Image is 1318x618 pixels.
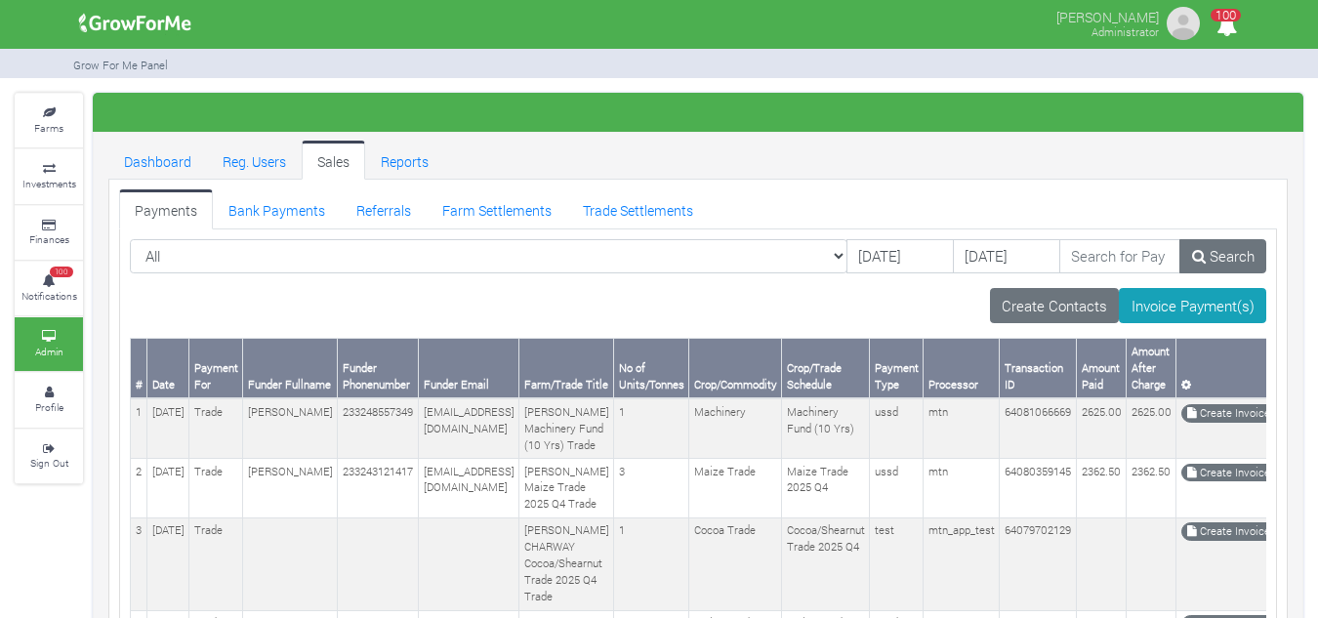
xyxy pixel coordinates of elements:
a: Create Contacts [990,288,1120,323]
td: [PERSON_NAME] CHARWAY Cocoa/Shearnut Trade 2025 Q4 Trade [519,517,614,610]
th: Funder Fullname [243,339,338,398]
td: mtn [924,459,1000,518]
small: Grow For Me Panel [73,58,168,72]
a: Dashboard [108,141,207,180]
a: Trade Settlements [567,189,709,228]
th: Amount Paid [1077,339,1127,398]
i: Notifications [1208,4,1246,48]
td: Trade [189,517,243,610]
td: [PERSON_NAME] Machinery Fund (10 Yrs) Trade [519,398,614,458]
th: Date [147,339,189,398]
th: Amount After Charge [1127,339,1176,398]
a: Farms [15,94,83,147]
span: 100 [1211,9,1241,21]
th: Payment For [189,339,243,398]
td: [DATE] [147,459,189,518]
td: 3 [131,517,147,610]
td: 3 [614,459,689,518]
p: [PERSON_NAME] [1056,4,1159,27]
th: Transaction ID [1000,339,1077,398]
td: Trade [189,459,243,518]
td: 233248557349 [338,398,419,458]
td: test [870,517,924,610]
a: Admin [15,317,83,371]
td: Trade [189,398,243,458]
small: Finances [29,232,69,246]
td: ussd [870,398,924,458]
a: Create Invoice [1181,522,1276,541]
td: mtn [924,398,1000,458]
a: Bank Payments [213,189,341,228]
img: growforme image [72,4,198,43]
td: [EMAIL_ADDRESS][DOMAIN_NAME] [419,459,519,518]
a: Farm Settlements [427,189,567,228]
td: 1 [614,398,689,458]
small: Admin [35,345,63,358]
td: Cocoa/Shearnut Trade 2025 Q4 [782,517,870,610]
a: 100 Notifications [15,262,83,315]
th: Payment Type [870,339,924,398]
td: ussd [870,459,924,518]
th: Crop/Trade Schedule [782,339,870,398]
td: [PERSON_NAME] Maize Trade 2025 Q4 Trade [519,459,614,518]
a: Investments [15,149,83,203]
td: [PERSON_NAME] [243,459,338,518]
th: Processor [924,339,1000,398]
a: Search [1179,239,1266,274]
small: Investments [22,177,76,190]
th: # [131,339,147,398]
td: 1 [614,517,689,610]
a: Finances [15,206,83,260]
a: Create Invoice [1181,404,1276,423]
td: 2362.50 [1077,459,1127,518]
a: Reg. Users [207,141,302,180]
td: 2625.00 [1127,398,1176,458]
a: Reports [365,141,444,180]
a: 100 [1208,19,1246,37]
td: 64080359145 [1000,459,1077,518]
small: Profile [35,400,63,414]
td: [EMAIL_ADDRESS][DOMAIN_NAME] [419,398,519,458]
input: DD/MM/YYYY [846,239,954,274]
td: 64079702129 [1000,517,1077,610]
td: [PERSON_NAME] [243,398,338,458]
td: 1 [131,398,147,458]
th: Funder Email [419,339,519,398]
td: [DATE] [147,517,189,610]
a: Payments [119,189,213,228]
a: Profile [15,373,83,427]
th: No of Units/Tonnes [614,339,689,398]
img: growforme image [1164,4,1203,43]
small: Farms [34,121,63,135]
th: Farm/Trade Title [519,339,614,398]
th: Funder Phonenumber [338,339,419,398]
td: 2625.00 [1077,398,1127,458]
a: Sales [302,141,365,180]
td: Machinery [689,398,782,458]
td: 64081066669 [1000,398,1077,458]
td: Maize Trade [689,459,782,518]
th: Crop/Commodity [689,339,782,398]
small: Sign Out [30,456,68,470]
a: Sign Out [15,430,83,483]
a: Referrals [341,189,427,228]
a: Invoice Payment(s) [1119,288,1266,323]
a: Create Invoice [1181,464,1276,482]
input: DD/MM/YYYY [953,239,1060,274]
td: 2362.50 [1127,459,1176,518]
td: [DATE] [147,398,189,458]
small: Administrator [1091,24,1159,39]
input: Search for Payments [1059,239,1181,274]
td: Cocoa Trade [689,517,782,610]
span: 100 [50,267,73,278]
td: Maize Trade 2025 Q4 [782,459,870,518]
td: 2 [131,459,147,518]
td: mtn_app_test [924,517,1000,610]
td: Machinery Fund (10 Yrs) [782,398,870,458]
small: Notifications [21,289,77,303]
td: 233243121417 [338,459,419,518]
